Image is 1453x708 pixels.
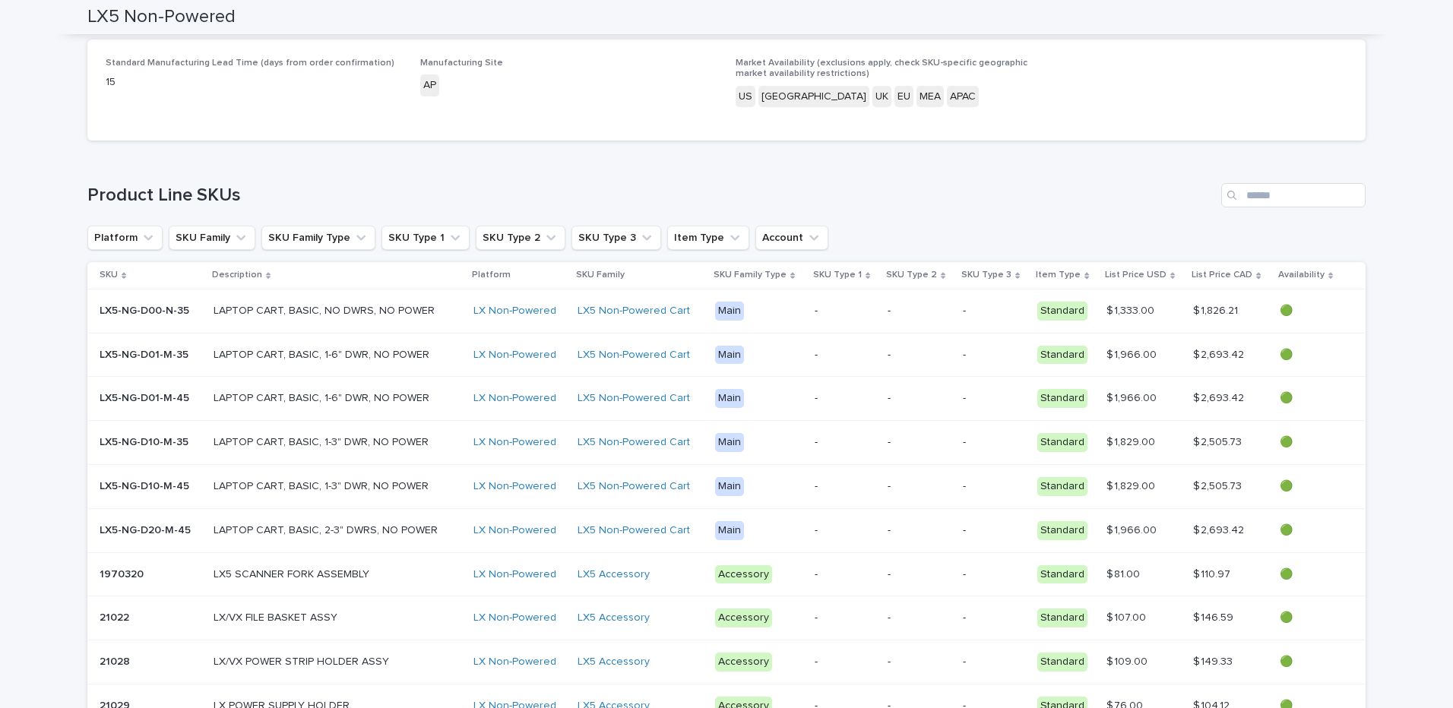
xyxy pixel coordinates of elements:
[715,389,744,408] div: Main
[472,267,511,283] p: Platform
[100,477,192,493] p: LX5-NG-D10-M-45
[420,58,503,68] span: Manufacturing Site
[1280,524,1341,537] p: 🟢
[1037,302,1087,321] div: Standard
[87,6,236,28] h2: LX5 Non-Powered
[888,612,951,624] p: -
[1280,349,1341,362] p: 🟢
[1106,608,1149,624] p: $ 107.00
[212,267,262,283] p: Description
[87,377,1366,421] tr: LX5-NG-D01-M-45LX5-NG-D01-M-45 LAPTOP CART, BASIC, 1-6" DWR, NO POWERLAPTOP CART, BASIC, 1-6" DWR...
[1036,267,1081,283] p: Item Type
[815,305,875,318] p: -
[888,305,951,318] p: -
[214,346,432,362] p: LAPTOP CART, BASIC, 1-6" DWR, NO POWER
[715,346,744,365] div: Main
[815,524,875,537] p: -
[214,477,432,493] p: LAPTOP CART, BASIC, 1-3" DWR, NO POWER
[1106,565,1143,581] p: $ 81.00
[1193,302,1241,318] p: $ 1,826.21
[667,226,749,250] button: Item Type
[815,568,875,581] p: -
[214,302,438,318] p: LAPTOP CART, BASIC, NO DWRS, NO POWER
[214,521,441,537] p: LAPTOP CART, BASIC, 2-3" DWRS, NO POWER
[1280,305,1341,318] p: 🟢
[100,653,133,668] p: 21028
[963,436,1025,449] p: -
[87,596,1366,640] tr: 2102221022 LX/VX FILE BASKET ASSYLX/VX FILE BASKET ASSY LX Non-Powered LX5 Accessory Accessory---...
[1280,612,1341,624] p: 🟢
[1106,433,1158,449] p: $ 1,829.00
[473,612,556,624] a: LX Non-Powered
[963,524,1025,537] p: -
[1221,183,1366,207] input: Search
[1106,477,1158,493] p: $ 1,829.00
[736,58,1027,78] span: Market Availability (exclusions apply, check SKU-specific geographic market availability restrict...
[715,521,744,540] div: Main
[1106,346,1160,362] p: $ 1,966.00
[1280,568,1341,581] p: 🟢
[963,392,1025,405] p: -
[755,226,828,250] button: Account
[888,436,951,449] p: -
[1193,433,1245,449] p: $ 2,505.73
[578,305,690,318] a: LX5 Non-Powered Cart
[100,267,118,283] p: SKU
[578,656,650,668] a: LX5 Accessory
[916,86,944,108] div: MEA
[1037,565,1087,584] div: Standard
[100,608,132,624] p: 21022
[1278,267,1325,283] p: Availability
[100,565,147,581] p: 1970320
[888,524,951,537] p: -
[1037,477,1087,496] div: Standard
[473,656,556,668] a: LX Non-Powered
[888,392,951,405] p: -
[1106,302,1157,318] p: $ 1,333.00
[169,226,255,250] button: SKU Family
[100,389,192,405] p: LX5-NG-D01-M-45
[1037,389,1087,408] div: Standard
[963,480,1025,493] p: -
[815,480,875,493] p: -
[578,480,690,493] a: LX5 Non-Powered Cart
[214,653,392,668] p: LX/VX POWER STRIP HOLDER ASSY
[963,568,1025,581] p: -
[576,267,625,283] p: SKU Family
[473,305,556,318] a: LX Non-Powered
[1037,653,1087,672] div: Standard
[963,656,1025,668] p: -
[1193,521,1247,537] p: $ 2,693.42
[1193,565,1233,581] p: $ 110.97
[420,74,439,96] div: AP
[214,389,432,405] p: LAPTOP CART, BASIC, 1-6" DWR, NO POWER
[815,349,875,362] p: -
[715,565,772,584] div: Accessory
[100,302,192,318] p: LX5-NG-D00-N-35
[476,226,565,250] button: SKU Type 2
[1193,477,1245,493] p: $ 2,505.73
[715,302,744,321] div: Main
[473,349,556,362] a: LX Non-Powered
[214,565,372,581] p: LX5 SCANNER FORK ASSEMBLY
[1193,346,1247,362] p: $ 2,693.42
[1106,653,1151,668] p: $ 109.00
[578,568,650,581] a: LX5 Accessory
[894,86,913,108] div: EU
[473,392,556,405] a: LX Non-Powered
[473,436,556,449] a: LX Non-Powered
[571,226,661,250] button: SKU Type 3
[106,74,403,90] p: 15
[961,267,1011,283] p: SKU Type 3
[1280,436,1341,449] p: 🟢
[886,267,937,283] p: SKU Type 2
[87,333,1366,377] tr: LX5-NG-D01-M-35LX5-NG-D01-M-35 LAPTOP CART, BASIC, 1-6" DWR, NO POWERLAPTOP CART, BASIC, 1-6" DWR...
[715,477,744,496] div: Main
[87,226,163,250] button: Platform
[1105,267,1167,283] p: List Price USD
[947,86,979,108] div: APAC
[813,267,862,283] p: SKU Type 1
[715,433,744,452] div: Main
[87,464,1366,508] tr: LX5-NG-D10-M-45LX5-NG-D10-M-45 LAPTOP CART, BASIC, 1-3" DWR, NO POWERLAPTOP CART, BASIC, 1-3" DWR...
